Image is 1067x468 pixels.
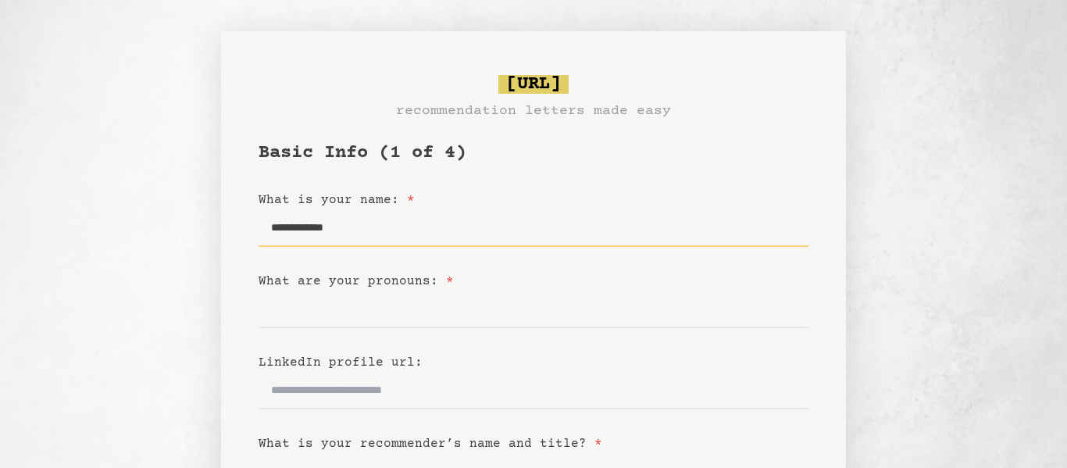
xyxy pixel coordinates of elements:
[259,141,808,166] h1: Basic Info (1 of 4)
[396,100,671,122] h3: recommendation letters made easy
[498,75,569,94] span: [URL]
[259,193,415,207] label: What is your name:
[259,355,423,370] label: LinkedIn profile url:
[259,437,602,451] label: What is your recommender’s name and title?
[259,274,454,288] label: What are your pronouns:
